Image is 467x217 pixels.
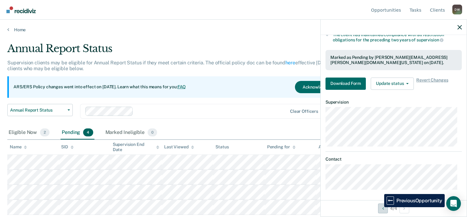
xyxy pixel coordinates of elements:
a: here [285,60,295,66]
div: Name [10,144,27,150]
a: FAQ [178,84,186,89]
button: Acknowledge & Close [295,81,353,93]
dt: Contact [325,157,462,162]
span: Annual Report Status [10,108,65,113]
div: Status [215,144,229,150]
span: supervision [417,37,443,42]
span: 0 [148,128,157,136]
div: 4 / 4 [321,200,467,216]
span: 2 [40,128,50,136]
div: The client has maintained compliance with all restitution obligations for the preceding two years of [333,32,462,43]
a: Home [7,27,460,32]
div: Assigned to [318,144,347,150]
div: Clear officers [290,109,318,114]
dt: Supervision [325,100,462,105]
div: Supervision End Date [113,142,159,152]
button: Next Opportunity [399,204,409,213]
div: Annual Report Status [7,42,358,60]
button: Profile dropdown button [452,5,462,14]
div: Marked Ineligible [104,126,159,139]
div: Pending [61,126,94,139]
div: Open Intercom Messenger [446,196,461,211]
div: SID [61,144,74,150]
div: D W [452,5,462,14]
span: 4 [83,128,93,136]
div: Marked as Pending by [PERSON_NAME][EMAIL_ADDRESS][PERSON_NAME][DOMAIN_NAME][US_STATE] on [DATE]. [330,55,457,65]
div: Eligible Now [7,126,51,139]
img: Recidiviz [6,6,36,13]
div: Last Viewed [164,144,194,150]
button: Previous Opportunity [378,204,388,213]
p: ARS/ERS Policy changes went into effect on [DATE]. Learn what this means for you: [13,84,186,90]
p: Supervision clients may be eligible for Annual Report Status if they meet certain criteria. The o... [7,60,350,71]
span: Revert Changes [416,78,448,90]
a: Navigate to form link [325,78,368,90]
div: Pending for [267,144,296,150]
button: Download Form [325,78,366,90]
button: Update status [371,78,414,90]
